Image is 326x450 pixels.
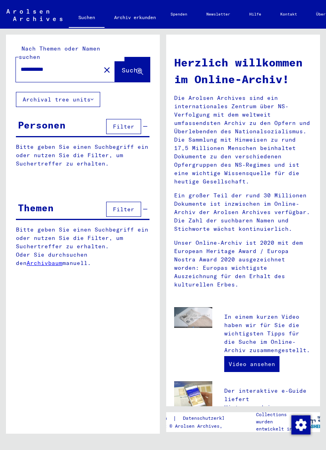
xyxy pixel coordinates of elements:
button: Archival tree units [16,92,100,107]
a: Video ansehen [224,356,279,372]
a: Archiv erkunden [105,8,165,27]
mat-label: Nach Themen oder Namen suchen [19,45,100,60]
p: Bitte geben Sie einen Suchbegriff ein oder nutzen Sie die Filter, um Suchertreffer zu erhalten. O... [16,226,150,267]
span: Suche [122,66,142,74]
mat-icon: close [102,65,112,75]
img: yv_logo.png [296,412,326,432]
h1: Herzlich willkommen im Online-Archiv! [174,54,312,88]
a: Datenschutzerklärung [177,414,248,423]
img: Arolsen_neg.svg [6,9,62,21]
div: | [142,414,248,423]
button: Filter [106,202,141,217]
button: Clear [99,62,115,78]
a: Hilfe [240,5,271,24]
a: Spenden [161,5,197,24]
img: Zustimmung ändern [291,415,310,434]
img: video.jpg [174,307,212,328]
div: Zustimmung ändern [291,415,310,434]
p: Copyright © Arolsen Archives, 2021 [142,423,248,430]
p: Die Arolsen Archives sind ein internationales Zentrum über NS-Verfolgung mit dem weltweit umfasse... [174,94,312,186]
button: Filter [106,119,141,134]
p: wurden entwickelt in Partnerschaft mit [256,418,301,447]
p: Unser Online-Archiv ist 2020 mit dem European Heritage Award / Europa Nostra Award 2020 ausgezeic... [174,239,312,289]
span: Filter [113,123,134,130]
a: Suchen [69,8,105,29]
span: Filter [113,206,134,213]
div: Themen [18,201,54,215]
a: Archivbaum [27,259,62,267]
a: Kontakt [271,5,307,24]
div: Personen [18,118,66,132]
button: Suche [115,57,150,82]
a: Newsletter [197,5,240,24]
p: Ein großer Teil der rund 30 Millionen Dokumente ist inzwischen im Online-Archiv der Arolsen Archi... [174,191,312,233]
p: In einem kurzen Video haben wir für Sie die wichtigsten Tipps für die Suche im Online-Archiv zusa... [224,313,312,355]
img: eguide.jpg [174,381,212,407]
p: Bitte geben Sie einen Suchbegriff ein oder nutzen Sie die Filter, um Suchertreffer zu erhalten. [16,143,149,168]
